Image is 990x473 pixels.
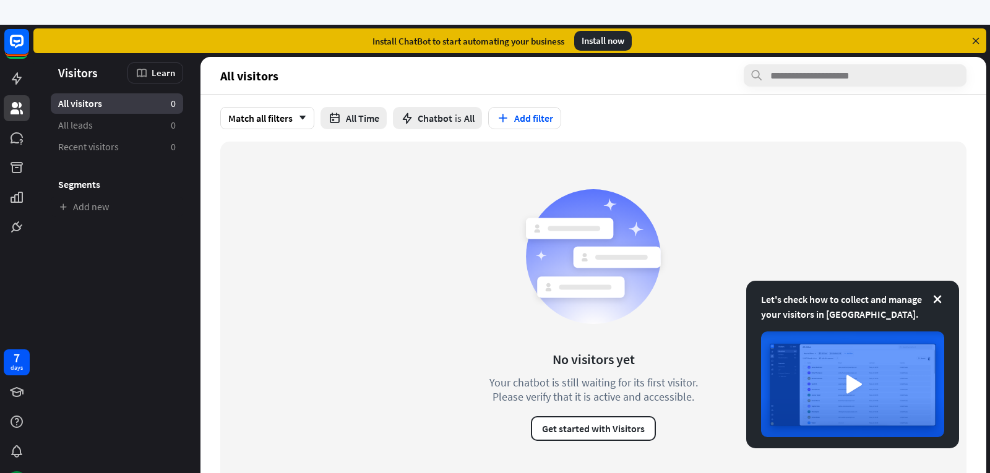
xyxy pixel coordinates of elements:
[321,107,387,129] button: All Time
[4,349,30,375] a: 7 days
[372,35,564,47] div: Install ChatBot to start automating your business
[531,416,656,441] button: Get started with Visitors
[58,66,98,80] span: Visitors
[293,114,306,122] i: arrow_down
[418,112,452,124] span: Chatbot
[51,115,183,135] a: All leads 0
[467,375,720,404] div: Your chatbot is still waiting for its first visitor. Please verify that it is active and accessible.
[58,140,119,153] span: Recent visitors
[171,119,176,132] aside: 0
[10,5,47,42] button: Open LiveChat chat widget
[11,364,23,372] div: days
[51,197,183,217] a: Add new
[455,112,462,124] span: is
[553,351,635,368] div: No visitors yet
[171,140,176,153] aside: 0
[14,352,20,364] div: 7
[58,119,93,132] span: All leads
[220,69,278,83] span: All visitors
[51,137,183,157] a: Recent visitors 0
[220,107,314,129] div: Match all filters
[464,112,475,124] span: All
[488,107,561,129] button: Add filter
[761,292,944,322] div: Let's check how to collect and manage your visitors in [GEOGRAPHIC_DATA].
[58,97,102,110] span: All visitors
[171,97,176,110] aside: 0
[51,178,183,190] h3: Segments
[152,67,175,79] span: Learn
[761,331,944,437] img: image
[574,31,632,51] div: Install now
